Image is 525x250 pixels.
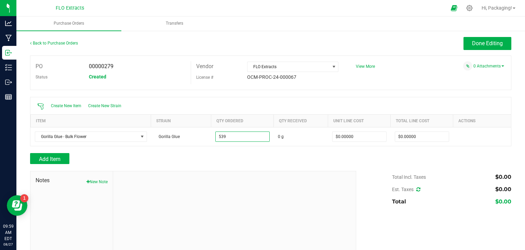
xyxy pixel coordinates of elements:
[151,114,211,127] th: Strain
[196,61,213,72] label: Vendor
[495,186,511,192] span: $0.00
[86,179,108,185] button: New Note
[7,195,27,216] iframe: Resource center
[472,40,503,47] span: Done Editing
[333,132,386,141] input: $0.00000
[89,63,113,70] span: 00000279
[155,134,180,139] span: Gorilla Glue
[274,114,328,127] th: Qty Received
[3,242,13,247] p: 08/27
[216,132,269,141] input: 0 g
[31,114,151,127] th: Item
[44,21,93,26] span: Purchase Orders
[482,5,512,11] span: Hi, Packaging!
[51,103,81,108] span: Create New Item
[392,187,420,192] span: Est. Taxes
[88,103,121,108] span: Create New Strain
[247,62,330,72] span: FLO Extracts
[5,20,12,27] inline-svg: Analytics
[36,61,43,72] label: PO
[39,156,60,162] span: Add Item
[3,223,13,242] p: 09:59 AM EDT
[5,35,12,41] inline-svg: Manufacturing
[211,114,274,127] th: Qty Ordered
[465,5,474,11] div: Manage settings
[5,79,12,86] inline-svg: Outbound
[391,114,453,127] th: Total Line Cost
[473,64,504,68] a: 0 Attachments
[16,16,121,31] a: Purchase Orders
[36,176,108,185] span: Notes
[356,64,375,69] a: View More
[30,153,69,164] button: Add Item
[37,103,44,110] span: Scan packages to receive
[122,16,227,31] a: Transfers
[30,41,78,46] a: Back to Purchase Orders
[5,64,12,71] inline-svg: Inventory
[157,21,192,26] span: Transfers
[495,174,511,180] span: $0.00
[495,198,511,205] span: $0.00
[196,72,213,83] label: License #
[36,72,48,82] label: Status
[392,198,406,205] span: Total
[453,114,511,127] th: Actions
[5,49,12,56] inline-svg: Inbound
[463,37,511,50] button: Done Editing
[328,114,391,127] th: Unit Line Cost
[247,74,296,80] span: OCM-PROC-24-000067
[56,5,84,11] span: FLO Extracts
[446,1,462,15] span: Open Ecommerce Menu
[392,174,426,180] span: Total Incl. Taxes
[463,61,472,71] span: Attach a document
[89,74,106,79] span: Created
[20,194,28,202] iframe: Resource center unread badge
[395,132,449,141] input: $0.00000
[5,93,12,100] inline-svg: Reports
[278,134,284,140] span: 0 g
[35,132,138,141] span: Gorilla Glue - Bulk Flower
